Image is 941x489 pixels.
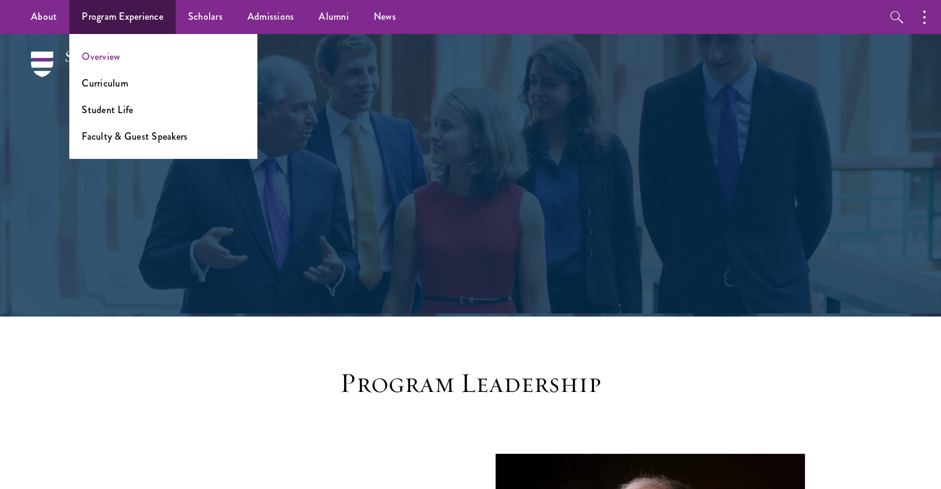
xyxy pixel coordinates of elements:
[31,51,161,95] img: Schwarzman Scholars
[82,103,133,117] a: Student Life
[82,129,187,143] a: Faculty & Guest Speakers
[82,76,128,90] a: Curriculum
[82,49,120,64] a: Overview
[279,366,663,401] h3: Program Leadership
